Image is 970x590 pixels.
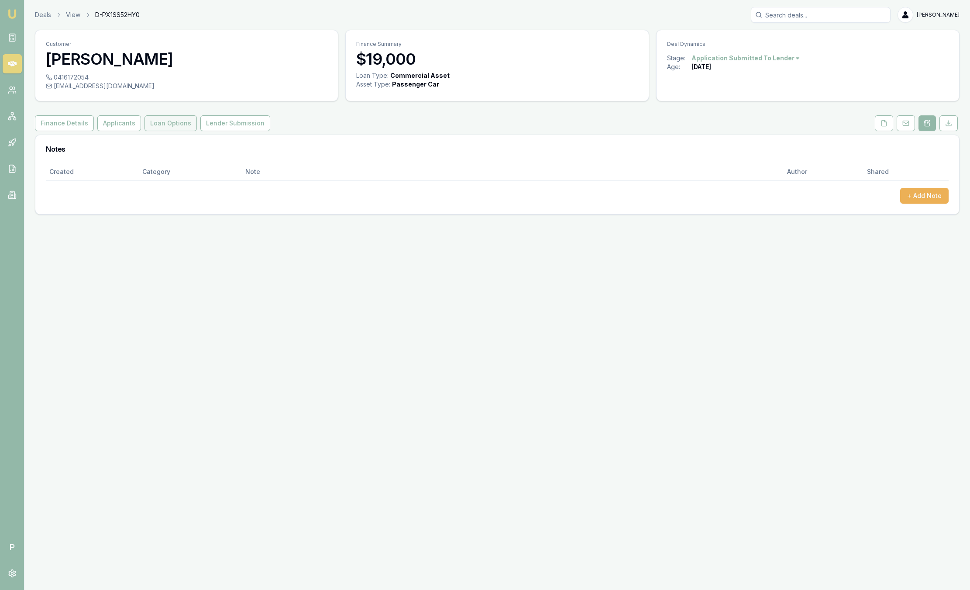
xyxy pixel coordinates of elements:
[46,163,139,180] th: Created
[863,163,949,180] th: Shared
[200,115,270,131] button: Lender Submission
[667,41,949,48] p: Deal Dynamics
[35,115,94,131] button: Finance Details
[66,10,80,19] a: View
[691,54,801,62] button: Application Submitted To Lender
[691,62,711,71] div: [DATE]
[46,73,327,82] div: 0416172054
[143,115,199,131] a: Loan Options
[242,163,784,180] th: Note
[356,41,638,48] p: Finance Summary
[356,50,638,68] h3: $19,000
[46,50,327,68] h3: [PERSON_NAME]
[144,115,197,131] button: Loan Options
[390,71,450,80] div: Commercial Asset
[667,62,691,71] div: Age:
[356,71,389,80] div: Loan Type:
[96,115,143,131] a: Applicants
[784,163,863,180] th: Author
[46,41,327,48] p: Customer
[392,80,439,89] div: Passenger Car
[35,10,51,19] a: Deals
[139,163,242,180] th: Category
[751,7,891,23] input: Search deals
[199,115,272,131] a: Lender Submission
[95,10,140,19] span: D-PX1SS52HY0
[900,188,949,204] button: + Add Note
[97,115,141,131] button: Applicants
[46,82,327,90] div: [EMAIL_ADDRESS][DOMAIN_NAME]
[917,11,960,18] span: [PERSON_NAME]
[35,115,96,131] a: Finance Details
[7,9,17,19] img: emu-icon-u.png
[46,146,949,153] h3: Notes
[667,54,691,62] div: Stage:
[3,538,22,557] span: P
[356,80,390,89] div: Asset Type :
[35,10,140,19] nav: breadcrumb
